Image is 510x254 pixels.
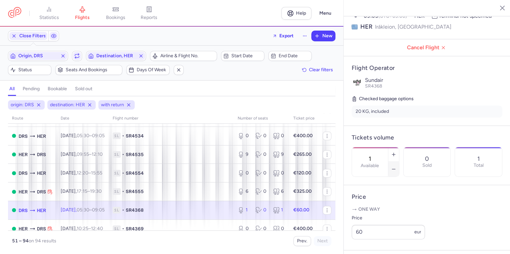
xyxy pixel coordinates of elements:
a: Help [281,7,311,20]
span: [DATE], [61,133,105,138]
strong: €400.00 [293,226,313,231]
span: 1L [113,170,121,176]
span: Origin, DRS [18,53,58,59]
button: Clear filters [300,65,335,75]
div: 9 [238,151,250,158]
div: 9 [273,151,285,158]
button: End date [268,51,312,61]
button: Days of week [126,65,170,75]
span: Airline & Flight No. [160,53,215,59]
span: 1L [113,188,121,195]
div: 0 [273,225,285,232]
span: reports [141,15,157,21]
div: 1 [238,207,250,213]
span: flights [75,15,90,21]
span: Nikos Kazantzakis Airport, Irákleion, Greece [19,188,28,195]
div: 6 [273,188,285,195]
div: 0 [238,170,250,176]
button: Destination, HER [86,51,146,61]
button: Export [268,31,298,41]
span: Irákleion, [GEOGRAPHIC_DATA] [375,23,451,31]
strong: €325.00 [293,188,312,194]
span: 1L [113,225,121,232]
span: Nikos Kazantzakis Airport, Irákleion, Greece [37,207,46,214]
h4: sold out [75,86,92,92]
li: 20 KG, included [352,106,502,118]
strong: €60.00 [293,207,309,213]
span: SR4534 [126,132,144,139]
span: Export [279,33,294,38]
p: Sundair [365,77,502,83]
span: bookings [106,15,125,21]
span: [DATE], [61,207,105,213]
time: 10:25 [77,226,88,231]
span: 1L [113,207,121,213]
h4: Price [352,193,502,201]
a: bookings [99,6,132,21]
span: [DATE], [61,170,102,176]
p: Total [474,163,484,168]
button: Prev. [293,236,311,246]
button: Close Filters [8,31,48,41]
time: 09:55 [77,151,89,157]
span: Destination, HER [96,53,136,59]
time: 05:30 [77,207,89,213]
button: Airline & Flight No. [150,51,217,61]
th: Flight number [109,114,234,124]
span: SR4554 [126,170,144,176]
span: [DATE], [61,188,102,194]
label: Available [361,163,379,168]
span: Seats and bookings [66,67,120,73]
strong: €400.00 [293,133,313,138]
span: Clear filters [309,67,333,72]
time: 15:55 [91,170,102,176]
p: Sold [422,163,432,168]
span: destination: HER [50,102,85,108]
button: Start date [221,51,264,61]
th: date [57,114,109,124]
th: number of seats [234,114,289,124]
span: New [322,33,332,39]
span: • [122,170,124,176]
div: 0 [238,132,250,139]
button: New [312,31,335,41]
div: 0 [273,132,285,139]
span: eur [414,229,421,235]
span: SR4368 [126,207,144,213]
span: 1L [113,151,121,158]
time: 12:20 [77,170,88,176]
h4: bookable [48,86,67,92]
img: Sundair logo [352,77,362,88]
span: Help [296,11,306,16]
span: Dresden Airport, Dresden, Germany [37,151,46,158]
a: reports [132,6,166,21]
span: [DATE], [61,226,103,231]
span: Start date [231,53,262,59]
div: 6 [238,188,250,195]
span: • [122,132,124,139]
time: 17:15 [77,188,87,194]
span: – [77,170,102,176]
p: 0 [425,155,429,162]
a: flights [66,6,99,21]
h4: Tickets volume [352,134,502,141]
h4: pending [23,86,40,92]
th: Ticket price [289,114,319,124]
button: Next [314,236,331,246]
span: [DATE], [61,151,103,157]
div: 0 [273,170,285,176]
span: – [77,133,105,138]
span: Dresden Airport, Dresden, Germany [37,225,46,232]
time: 12:10 [92,151,103,157]
h4: all [9,86,15,92]
span: Dresden Airport, Dresden, Germany [19,207,28,214]
time: 19:30 [90,188,102,194]
div: 0 [255,170,268,176]
span: SR4555 [126,188,144,195]
span: • [122,188,124,195]
div: 1 [273,207,285,213]
span: 1L [113,132,121,139]
time: 09:05 [92,133,105,138]
span: – [77,226,103,231]
div: 0 [255,188,268,195]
